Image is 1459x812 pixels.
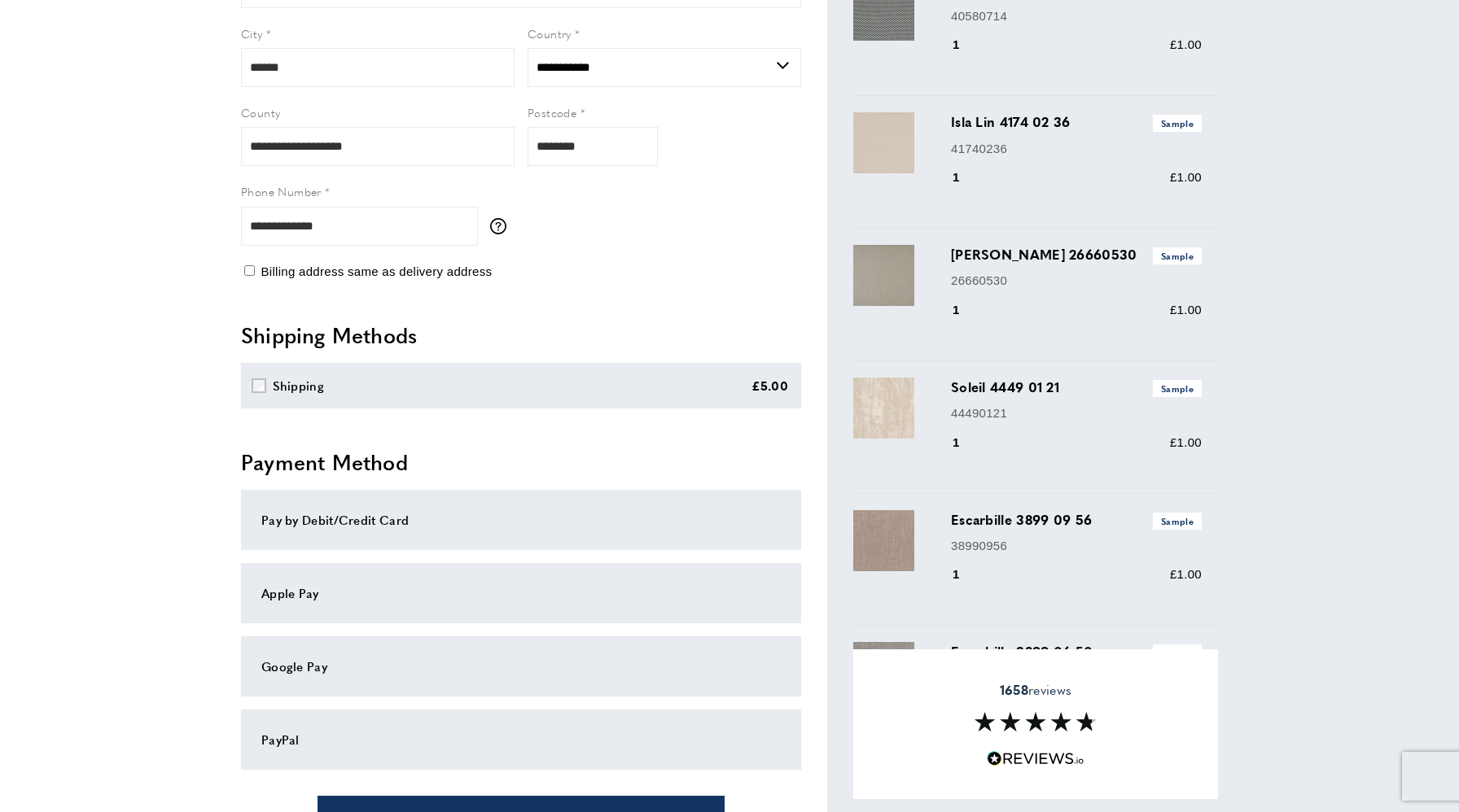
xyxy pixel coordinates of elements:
[951,168,983,187] div: 1
[853,510,914,571] img: Escarbille 3899 09 56
[853,378,914,439] img: Soleil 4449 01 21
[1170,435,1202,449] span: £1.00
[951,7,1202,26] p: 40580714
[1153,247,1202,264] span: Sample
[951,35,983,55] div: 1
[241,25,263,41] span: City
[1000,680,1028,699] strong: 1658
[987,751,1084,766] img: Reviews.io 5 stars
[951,642,1202,661] h3: Escarbille 3899 06 50
[1153,380,1202,397] span: Sample
[261,264,492,278] span: Billing address same as delivery address
[853,112,914,173] img: Isla Lin 4174 02 36
[951,245,1202,264] h3: [PERSON_NAME] 26660530
[528,25,572,41] span: Country
[951,565,983,584] div: 1
[241,104,280,120] span: County
[1000,682,1071,698] span: reviews
[951,404,1202,423] p: 44490121
[951,139,1202,159] p: 41740236
[975,712,1097,731] img: Reviews section
[241,447,801,477] h2: Payment Method
[853,245,914,306] img: Newton 26660530
[751,376,789,395] div: £5.00
[241,321,801,350] h2: Shipping Methods
[273,376,324,395] div: Shipping
[951,510,1202,530] h3: Escarbille 3899 09 56
[951,112,1202,132] h3: Isla Lin 4174 02 36
[1153,644,1202,661] span: Sample
[951,271,1202,290] p: 26660530
[1153,513,1202,530] span: Sample
[951,378,1202,397] h3: Soleil 4449 01 21
[528,104,576,120] span: Postcode
[244,265,255,276] input: Billing address same as delivery address
[261,510,781,530] div: Pay by Debit/Credit Card
[951,433,983,452] div: 1
[951,300,983,320] div: 1
[490,218,515,234] button: More information
[1170,170,1202,184] span: £1.00
[1170,567,1202,581] span: £1.00
[261,583,781,603] div: Apple Pay
[1170,303,1202,317] span: £1.00
[951,536,1202,556] p: 38990956
[261,657,781,676] div: Google Pay
[261,730,781,749] div: PayPal
[853,642,914,703] img: Escarbille 3899 06 50
[241,183,322,199] span: Phone Number
[1170,37,1202,51] span: £1.00
[1153,115,1202,132] span: Sample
